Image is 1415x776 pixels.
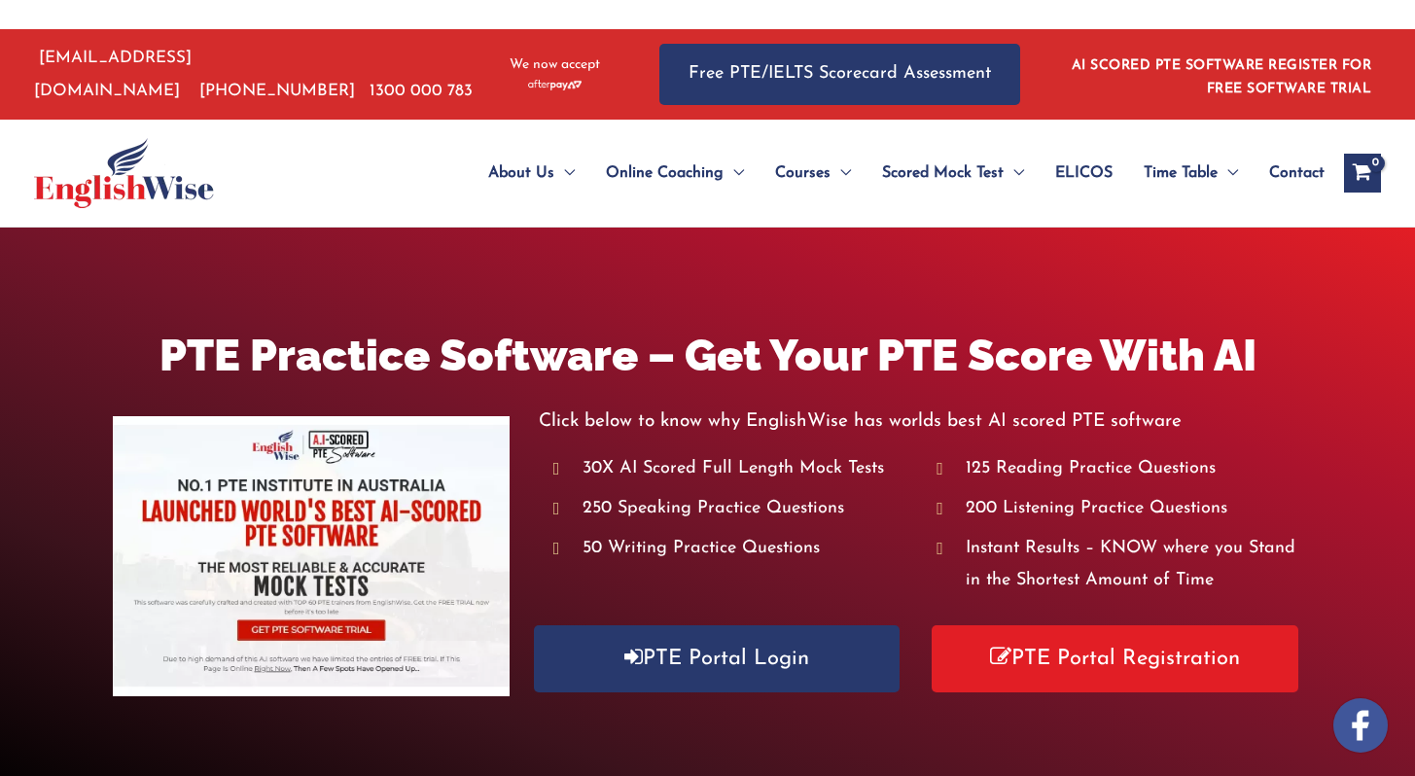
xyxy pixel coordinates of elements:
[760,139,867,207] a: CoursesMenu Toggle
[539,406,1302,438] p: Click below to know why EnglishWise has worlds best AI scored PTE software
[1269,139,1325,207] span: Contact
[932,625,1298,692] a: PTE Portal Registration
[659,44,1020,105] a: Free PTE/IELTS Scorecard Assessment
[1060,43,1381,106] aside: Header Widget 1
[1254,139,1325,207] a: Contact
[882,139,1004,207] span: Scored Mock Test
[1333,698,1388,753] img: white-facebook.png
[937,453,1301,485] li: 125 Reading Practice Questions
[442,139,1325,207] nav: Site Navigation: Main Menu
[34,138,214,208] img: cropped-ew-logo
[473,139,590,207] a: About UsMenu Toggle
[590,139,760,207] a: Online CoachingMenu Toggle
[553,453,918,485] li: 30X AI Scored Full Length Mock Tests
[1055,139,1113,207] span: ELICOS
[510,55,600,75] span: We now accept
[1072,58,1372,96] a: AI SCORED PTE SOFTWARE REGISTER FOR FREE SOFTWARE TRIAL
[113,325,1301,386] h1: PTE Practice Software – Get Your PTE Score With AI
[534,625,901,692] a: PTE Portal Login
[488,139,554,207] span: About Us
[1128,139,1254,207] a: Time TableMenu Toggle
[1344,154,1381,193] a: View Shopping Cart, empty
[867,139,1040,207] a: Scored Mock TestMenu Toggle
[554,139,575,207] span: Menu Toggle
[370,83,473,99] a: 1300 000 783
[937,533,1301,598] li: Instant Results – KNOW where you Stand in the Shortest Amount of Time
[113,416,509,696] img: pte-institute-main
[199,83,355,99] a: [PHONE_NUMBER]
[1218,139,1238,207] span: Menu Toggle
[1004,139,1024,207] span: Menu Toggle
[34,50,192,98] a: [EMAIL_ADDRESS][DOMAIN_NAME]
[553,533,918,565] li: 50 Writing Practice Questions
[724,139,744,207] span: Menu Toggle
[528,80,582,90] img: Afterpay-Logo
[937,493,1301,525] li: 200 Listening Practice Questions
[553,493,918,525] li: 250 Speaking Practice Questions
[775,139,831,207] span: Courses
[831,139,851,207] span: Menu Toggle
[1040,139,1128,207] a: ELICOS
[1144,139,1218,207] span: Time Table
[606,139,724,207] span: Online Coaching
